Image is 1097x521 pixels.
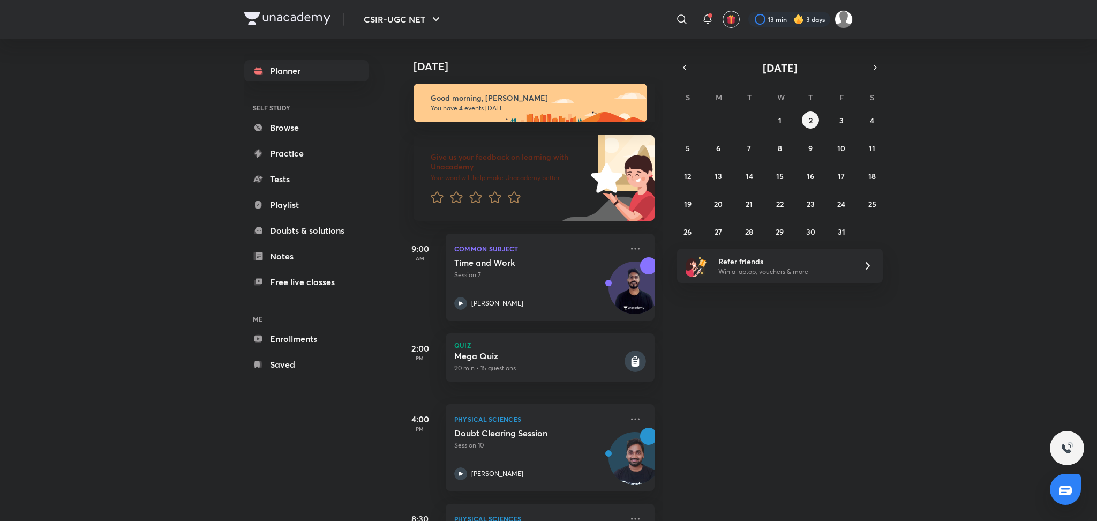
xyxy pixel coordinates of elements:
a: Playlist [244,194,369,215]
abbr: Wednesday [777,92,785,102]
abbr: October 11, 2025 [869,143,875,153]
p: [PERSON_NAME] [471,469,523,479]
button: October 1, 2025 [771,111,788,129]
abbr: October 28, 2025 [745,227,753,237]
abbr: October 8, 2025 [778,143,782,153]
span: [DATE] [763,61,798,75]
h5: 9:00 [399,242,441,255]
button: October 14, 2025 [741,167,758,184]
button: [DATE] [692,60,868,75]
abbr: October 6, 2025 [716,143,720,153]
abbr: Monday [716,92,722,102]
abbr: October 7, 2025 [747,143,751,153]
abbr: October 9, 2025 [808,143,813,153]
abbr: October 3, 2025 [839,115,844,125]
p: PM [399,355,441,361]
button: October 23, 2025 [802,195,819,212]
h6: Good morning, [PERSON_NAME] [431,93,637,103]
button: avatar [723,11,740,28]
abbr: October 1, 2025 [778,115,782,125]
button: October 13, 2025 [710,167,727,184]
button: October 26, 2025 [679,223,696,240]
p: Common Subject [454,242,622,255]
img: Rai Haldar [835,10,853,28]
h6: Refer friends [718,256,850,267]
h6: Give us your feedback on learning with Unacademy [431,152,587,172]
button: October 29, 2025 [771,223,788,240]
abbr: Saturday [870,92,874,102]
a: Saved [244,354,369,375]
p: Session 10 [454,441,622,450]
abbr: October 25, 2025 [868,199,876,209]
abbr: Tuesday [747,92,752,102]
abbr: October 12, 2025 [684,171,691,181]
h6: SELF STUDY [244,99,369,117]
abbr: October 24, 2025 [837,199,845,209]
img: ttu [1061,442,1073,455]
abbr: Friday [839,92,844,102]
abbr: October 13, 2025 [715,171,722,181]
img: avatar [726,14,736,24]
abbr: October 16, 2025 [807,171,814,181]
button: October 9, 2025 [802,139,819,157]
a: Doubts & solutions [244,220,369,241]
h4: [DATE] [414,60,665,73]
abbr: October 15, 2025 [776,171,784,181]
abbr: October 18, 2025 [868,171,876,181]
h5: Time and Work [454,257,588,268]
button: October 27, 2025 [710,223,727,240]
abbr: October 21, 2025 [746,199,753,209]
button: October 30, 2025 [802,223,819,240]
abbr: October 5, 2025 [686,143,690,153]
button: October 22, 2025 [771,195,788,212]
h5: Mega Quiz [454,351,622,361]
p: Win a laptop, vouchers & more [718,267,850,277]
button: October 15, 2025 [771,167,788,184]
button: October 19, 2025 [679,195,696,212]
button: October 17, 2025 [833,167,850,184]
h5: 2:00 [399,342,441,355]
p: PM [399,426,441,432]
p: Quiz [454,342,646,348]
button: October 6, 2025 [710,139,727,157]
img: Avatar [609,438,660,489]
img: feedback_image [554,135,655,221]
p: You have 4 events [DATE] [431,104,637,113]
button: October 21, 2025 [741,195,758,212]
button: October 4, 2025 [863,111,881,129]
p: Physical Sciences [454,413,622,426]
button: October 12, 2025 [679,167,696,184]
a: Free live classes [244,271,369,293]
abbr: October 22, 2025 [776,199,784,209]
button: October 10, 2025 [833,139,850,157]
abbr: October 27, 2025 [715,227,722,237]
a: Tests [244,168,369,190]
abbr: October 19, 2025 [684,199,692,209]
abbr: October 23, 2025 [807,199,815,209]
img: streak [793,14,804,25]
p: Session 7 [454,270,622,280]
button: October 2, 2025 [802,111,819,129]
button: October 7, 2025 [741,139,758,157]
h5: 4:00 [399,413,441,426]
p: Your word will help make Unacademy better [431,174,587,182]
abbr: October 10, 2025 [837,143,845,153]
p: [PERSON_NAME] [471,299,523,308]
button: October 18, 2025 [863,167,881,184]
button: October 24, 2025 [833,195,850,212]
abbr: October 2, 2025 [809,115,813,125]
a: Enrollments [244,328,369,349]
a: Company Logo [244,12,330,27]
button: October 16, 2025 [802,167,819,184]
img: referral [686,255,707,277]
button: October 8, 2025 [771,139,788,157]
abbr: October 31, 2025 [838,227,845,237]
abbr: October 26, 2025 [683,227,692,237]
button: October 20, 2025 [710,195,727,212]
abbr: October 20, 2025 [714,199,723,209]
abbr: October 30, 2025 [806,227,815,237]
button: October 31, 2025 [833,223,850,240]
a: Notes [244,245,369,267]
button: October 25, 2025 [863,195,881,212]
a: Practice [244,143,369,164]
